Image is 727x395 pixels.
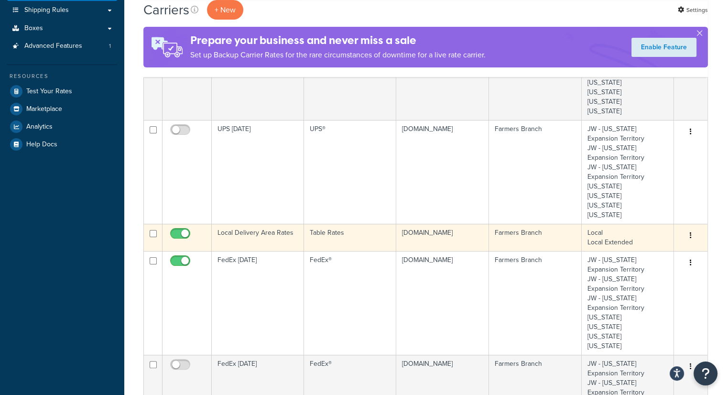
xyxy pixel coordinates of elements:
[304,120,396,224] td: UPS®
[7,118,117,135] a: Analytics
[109,42,111,50] span: 1
[631,38,696,57] a: Enable Feature
[7,37,117,55] a: Advanced Features 1
[26,105,62,113] span: Marketplace
[396,120,489,224] td: [DOMAIN_NAME]
[582,224,674,251] td: Local Local Extended
[7,100,117,118] a: Marketplace
[7,20,117,37] a: Boxes
[694,362,717,385] button: Open Resource Center
[24,42,82,50] span: Advanced Features
[143,27,190,67] img: ad-rules-rateshop-fe6ec290ccb7230408bd80ed9643f0289d75e0ffd9eb532fc0e269fcd187b520.png
[304,251,396,355] td: FedEx®
[24,6,69,14] span: Shipping Rules
[212,120,304,224] td: UPS [DATE]
[212,251,304,355] td: FedEx [DATE]
[396,224,489,251] td: [DOMAIN_NAME]
[190,48,486,62] p: Set up Backup Carrier Rates for the rare circumstances of downtime for a live rate carrier.
[190,33,486,48] h4: Prepare your business and never miss a sale
[212,224,304,251] td: Local Delivery Area Rates
[396,251,489,355] td: [DOMAIN_NAME]
[678,3,708,17] a: Settings
[26,141,57,149] span: Help Docs
[7,83,117,100] a: Test Your Rates
[304,224,396,251] td: Table Rates
[489,120,582,224] td: Farmers Branch
[24,24,43,33] span: Boxes
[582,120,674,224] td: JW - [US_STATE] Expansion Territory JW - [US_STATE] Expansion Territory JW - [US_STATE] Expansion...
[7,1,117,19] a: Shipping Rules
[7,37,117,55] li: Advanced Features
[7,136,117,153] a: Help Docs
[7,72,117,80] div: Resources
[489,224,582,251] td: Farmers Branch
[143,0,189,19] h1: Carriers
[26,88,72,96] span: Test Your Rates
[489,251,582,355] td: Farmers Branch
[582,251,674,355] td: JW - [US_STATE] Expansion Territory JW - [US_STATE] Expansion Territory JW - [US_STATE] Expansion...
[26,123,53,131] span: Analytics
